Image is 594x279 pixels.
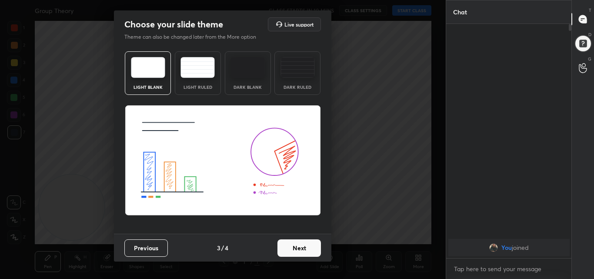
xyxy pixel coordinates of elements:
[131,57,165,78] img: lightTheme.e5ed3b09.svg
[230,85,265,89] div: Dark Blank
[446,237,572,258] div: grid
[124,19,223,30] h2: Choose your slide theme
[588,56,591,62] p: G
[130,85,165,89] div: Light Blank
[512,244,529,251] span: joined
[280,57,315,78] img: darkRuledTheme.de295e13.svg
[225,243,228,252] h4: 4
[217,243,220,252] h4: 3
[446,0,474,24] p: Chat
[280,85,315,89] div: Dark Ruled
[489,243,498,252] img: 90448af0b9cb4c5687ded3cc1f3856a3.jpg
[125,105,321,216] img: lightThemeBanner.fbc32fad.svg
[589,7,591,13] p: T
[124,33,265,41] p: Theme can also be changed later from the More option
[180,85,215,89] div: Light Ruled
[221,243,224,252] h4: /
[277,239,321,257] button: Next
[180,57,215,78] img: lightRuledTheme.5fabf969.svg
[501,244,512,251] span: You
[230,57,265,78] img: darkTheme.f0cc69e5.svg
[124,239,168,257] button: Previous
[588,31,591,38] p: D
[284,22,314,27] h5: Live support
